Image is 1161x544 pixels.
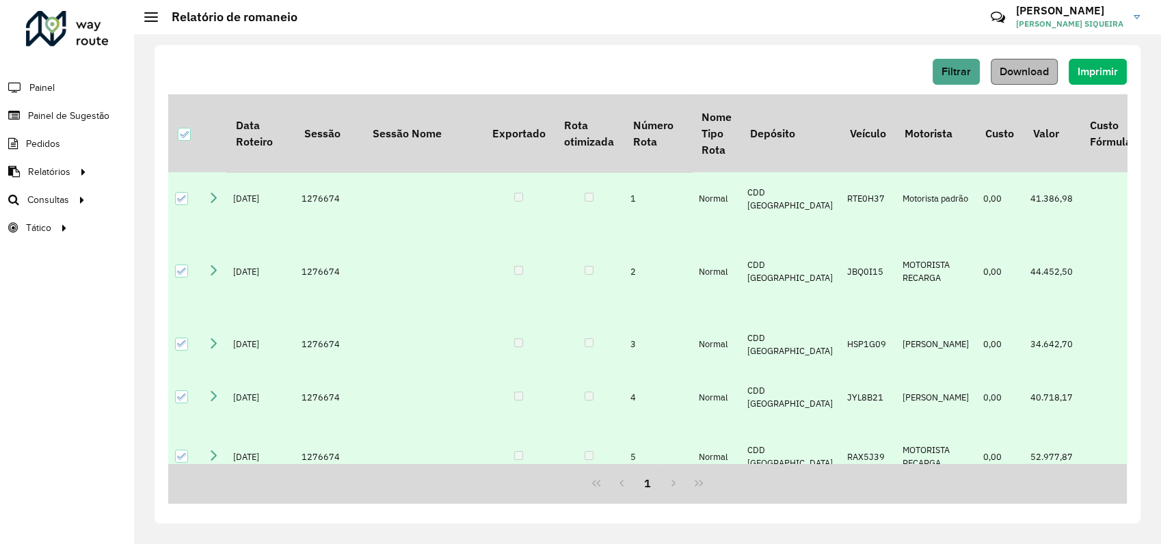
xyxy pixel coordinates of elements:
[624,371,692,424] td: 4
[1024,371,1080,424] td: 40.718,17
[1024,172,1080,226] td: 41.386,98
[983,3,1013,32] a: Contato Rápido
[896,172,976,226] td: Motorista padrão
[976,226,1024,318] td: 0,00
[692,226,740,318] td: Normal
[1069,59,1127,85] button: Imprimir
[896,94,976,172] th: Motorista
[1016,4,1123,17] h3: [PERSON_NAME]
[692,94,740,172] th: Nome Tipo Rota
[840,424,895,490] td: RAX5J39
[226,172,295,226] td: [DATE]
[840,318,895,371] td: HSP1G09
[1078,66,1118,77] span: Imprimir
[896,371,976,424] td: [PERSON_NAME]
[226,94,295,172] th: Data Roteiro
[740,172,840,226] td: CDD [GEOGRAPHIC_DATA]
[27,193,69,207] span: Consultas
[896,318,976,371] td: [PERSON_NAME]
[226,424,295,490] td: [DATE]
[483,94,555,172] th: Exportado
[991,59,1058,85] button: Download
[976,94,1024,172] th: Custo
[933,59,980,85] button: Filtrar
[295,172,363,226] td: 1276674
[840,226,895,318] td: JBQ0I15
[635,470,660,496] button: 1
[840,371,895,424] td: JYL8B21
[896,226,976,318] td: MOTORISTA RECARGA
[624,94,692,172] th: Número Rota
[692,371,740,424] td: Normal
[1000,66,1049,77] span: Download
[624,226,692,318] td: 2
[295,94,363,172] th: Sessão
[226,371,295,424] td: [DATE]
[976,172,1024,226] td: 0,00
[28,165,70,179] span: Relatórios
[1016,18,1123,30] span: [PERSON_NAME] SIQUEIRA
[976,424,1024,490] td: 0,00
[692,318,740,371] td: Normal
[976,318,1024,371] td: 0,00
[555,94,623,172] th: Rota otimizada
[740,94,840,172] th: Depósito
[740,318,840,371] td: CDD [GEOGRAPHIC_DATA]
[840,94,895,172] th: Veículo
[295,226,363,318] td: 1276674
[624,318,692,371] td: 3
[740,424,840,490] td: CDD [GEOGRAPHIC_DATA]
[295,318,363,371] td: 1276674
[896,424,976,490] td: MOTORISTA RECARGA
[624,424,692,490] td: 5
[226,226,295,318] td: [DATE]
[692,424,740,490] td: Normal
[26,137,60,151] span: Pedidos
[29,81,55,95] span: Painel
[363,94,483,172] th: Sessão Nome
[1024,94,1080,172] th: Valor
[942,66,971,77] span: Filtrar
[158,10,297,25] h2: Relatório de romaneio
[840,172,895,226] td: RTE0H37
[295,371,363,424] td: 1276674
[1024,318,1080,371] td: 34.642,70
[26,221,51,235] span: Tático
[1080,94,1140,172] th: Custo Fórmula
[740,226,840,318] td: CDD [GEOGRAPHIC_DATA]
[295,424,363,490] td: 1276674
[1024,226,1080,318] td: 44.452,50
[740,371,840,424] td: CDD [GEOGRAPHIC_DATA]
[692,172,740,226] td: Normal
[624,172,692,226] td: 1
[226,318,295,371] td: [DATE]
[976,371,1024,424] td: 0,00
[28,109,109,123] span: Painel de Sugestão
[1024,424,1080,490] td: 52.977,87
